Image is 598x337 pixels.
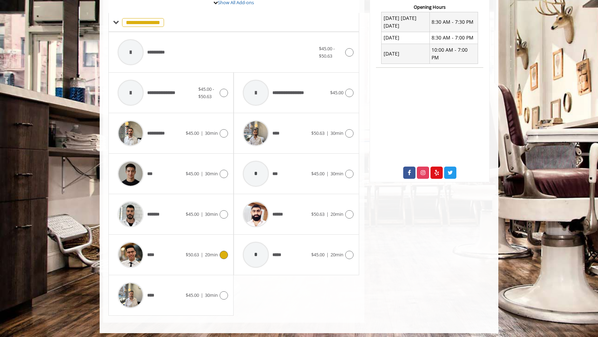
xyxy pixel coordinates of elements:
[429,12,478,32] td: 8:30 AM - 7:30 PM
[382,44,430,64] td: [DATE]
[205,251,218,258] span: 20min
[382,12,430,32] td: [DATE] [DATE] [DATE]
[201,251,203,258] span: |
[186,292,199,298] span: $45.00
[326,251,329,258] span: |
[186,251,199,258] span: $50.63
[330,251,343,258] span: 20min
[382,32,430,44] td: [DATE]
[429,32,478,44] td: 8:30 AM - 7:00 PM
[186,211,199,217] span: $45.00
[201,292,203,298] span: |
[311,130,325,136] span: $50.63
[330,211,343,217] span: 20min
[198,86,214,100] span: $45.00 - $50.63
[326,211,329,217] span: |
[205,211,218,217] span: 30min
[330,89,343,96] span: $45.00
[376,5,483,9] h3: Opening Hours
[311,251,325,258] span: $45.00
[205,170,218,177] span: 30min
[311,170,325,177] span: $45.00
[429,44,478,64] td: 10:00 AM - 7:00 PM
[311,211,325,217] span: $50.63
[201,130,203,136] span: |
[186,130,199,136] span: $45.00
[326,170,329,177] span: |
[326,130,329,136] span: |
[201,170,203,177] span: |
[205,292,218,298] span: 30min
[319,45,335,59] span: $45.00 - $50.63
[201,211,203,217] span: |
[330,130,343,136] span: 30min
[205,130,218,136] span: 30min
[330,170,343,177] span: 30min
[186,170,199,177] span: $45.00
